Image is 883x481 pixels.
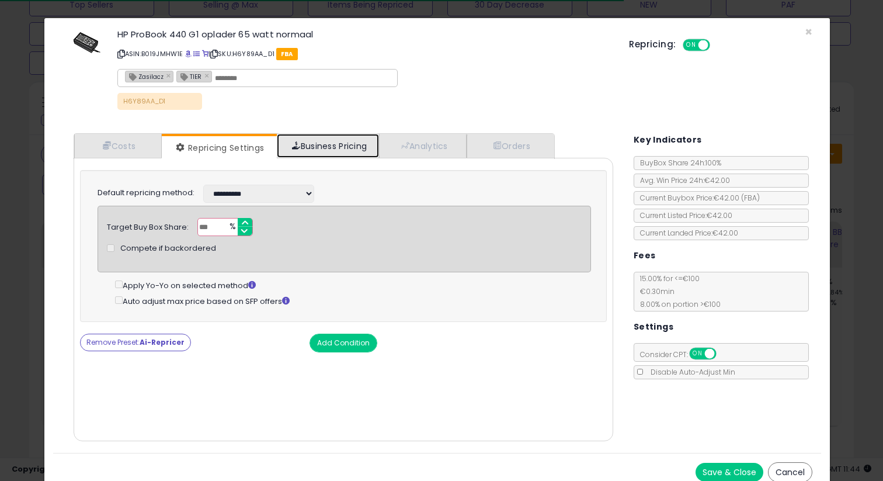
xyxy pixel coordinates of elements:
span: Zasilacz [126,71,164,81]
span: × [805,23,812,40]
label: Default repricing method: [98,188,194,199]
p: H6Y89AA_D1 [117,93,202,110]
h5: Repricing: [629,40,676,49]
span: Consider CPT: [634,349,732,359]
a: Costs [74,134,162,158]
a: BuyBox page [185,49,192,58]
span: 15.00 % for <= €100 [634,274,721,309]
span: Current Landed Price: €42.00 [634,228,738,238]
strong: Ai-Repricer [140,337,185,347]
span: €42.00 [714,193,760,203]
h5: Settings [634,320,673,334]
a: All offer listings [193,49,200,58]
a: × [166,70,173,81]
button: Remove Preset: [80,334,191,351]
span: Current Listed Price: €42.00 [634,210,732,220]
span: FBA [276,48,298,60]
a: Analytics [379,134,467,158]
span: % [223,219,241,236]
span: Current Buybox Price: [634,193,760,203]
a: Your listing only [202,49,208,58]
span: BuyBox Share 24h: 100% [634,158,721,168]
a: Repricing Settings [162,136,276,160]
a: Orders [467,134,553,158]
span: ON [690,349,705,359]
h5: Key Indicators [634,133,702,147]
h5: Fees [634,248,656,263]
p: ASIN: B019JMHW1E | SKU: H6Y89AA_D1 [117,44,612,63]
span: TIER [177,71,201,81]
a: Business Pricing [277,134,379,158]
span: ON [684,40,699,50]
span: OFF [708,40,727,50]
div: Apply Yo-Yo on selected method [115,278,591,292]
h3: HP ProBook 440 G1 oplader 65 watt normaal [117,30,612,39]
span: Compete if backordered [120,243,216,254]
button: Add Condition [310,334,377,352]
a: × [204,70,211,81]
span: Avg. Win Price 24h: €42.00 [634,175,730,185]
img: 416B21SmxnL._SL60_.jpg [71,30,106,56]
span: OFF [714,349,733,359]
span: 8.00 % on portion > €100 [634,299,721,309]
span: ( FBA ) [741,193,760,203]
span: €0.30 min [634,286,675,296]
div: Target Buy Box Share: [107,218,189,233]
div: Auto adjust max price based on SFP offers [115,294,591,307]
span: Disable Auto-Adjust Min [645,367,735,377]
